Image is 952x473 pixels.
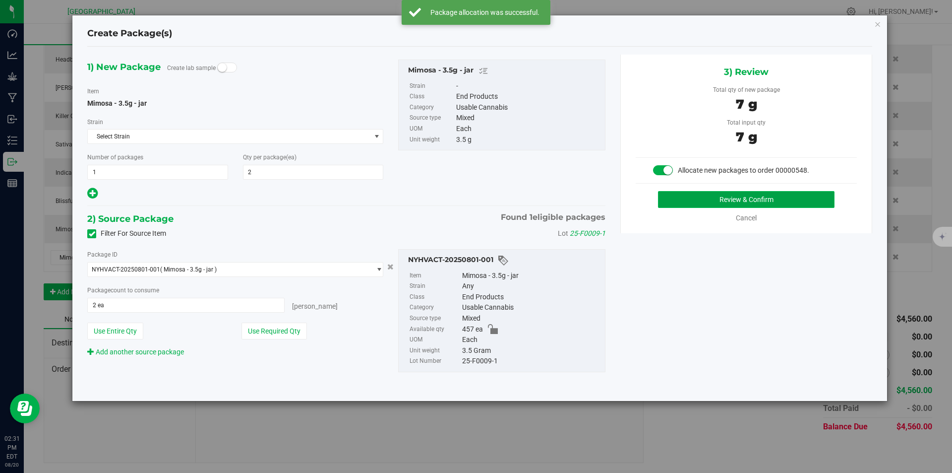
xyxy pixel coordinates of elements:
div: Mimosa - 3.5g - jar [408,65,600,77]
span: Lot [558,229,568,237]
label: Strain [87,118,103,127]
div: 25-F0009-1 [462,356,600,367]
label: Category [410,302,460,313]
label: Lot Number [410,356,460,367]
label: Class [410,91,454,102]
div: Each [456,124,600,135]
span: [PERSON_NAME] [292,302,338,310]
label: Filter For Source Item [87,228,166,239]
span: Number of packages [87,154,143,161]
div: 3.5 Gram [462,345,600,356]
div: Each [462,335,600,345]
div: NYHVACT-20250801-001 [408,255,600,267]
span: 7 g [736,129,757,145]
span: count [111,287,126,294]
button: Review & Confirm [658,191,834,208]
button: Use Entire Qty [87,323,143,339]
span: Total qty of new package [713,86,780,93]
label: Available qty [410,324,460,335]
span: Found eligible packages [501,211,605,223]
label: Item [410,270,460,281]
iframe: Resource center [10,394,40,423]
span: 25-F0009-1 [570,229,605,237]
input: 2 ea [88,298,284,312]
span: 3) Review [724,65,769,79]
span: select [370,263,383,276]
div: - [456,81,600,92]
div: Usable Cannabis [462,302,600,313]
span: Mimosa - 3.5g - jar [87,99,147,107]
div: End Products [462,292,600,303]
label: Item [87,87,99,96]
label: Unit weight [410,345,460,356]
span: Allocate new packages to order 00000548. [678,166,809,174]
span: ( Mimosa - 3.5g - jar ) [160,266,217,273]
span: 1) New Package [87,60,161,74]
div: Any [462,281,600,292]
div: Mixed [462,313,600,324]
span: Add new output [87,191,98,199]
label: Source type [410,313,460,324]
div: 3.5 g [456,135,600,145]
button: Cancel button [384,260,397,274]
a: Cancel [736,214,757,222]
label: Class [410,292,460,303]
input: 1 [88,165,228,179]
span: Total input qty [727,119,766,126]
span: 7 g [736,96,757,112]
span: Package to consume [87,287,159,294]
div: End Products [456,91,600,102]
label: Source type [410,113,454,124]
span: NYHVACT-20250801-001 [92,266,160,273]
span: Qty per package [243,154,297,161]
span: 2) Source Package [87,211,174,226]
label: Create lab sample [167,61,216,75]
div: Mixed [456,113,600,124]
span: 457 ea [462,324,483,335]
span: (ea) [286,154,297,161]
div: Mimosa - 3.5g - jar [462,270,600,281]
span: 1 [530,212,533,222]
h4: Create Package(s) [87,27,172,40]
label: UOM [410,124,454,135]
input: 2 [243,165,383,179]
label: Category [410,102,454,113]
a: Add another source package [87,348,184,356]
button: Use Required Qty [241,323,307,339]
label: Unit weight [410,135,454,145]
label: Strain [410,281,460,292]
div: Package allocation was successful. [426,7,543,17]
label: UOM [410,335,460,345]
span: select [370,130,383,143]
span: Select Strain [88,130,370,143]
div: Usable Cannabis [456,102,600,113]
span: Package ID [87,251,118,258]
label: Strain [410,81,454,92]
